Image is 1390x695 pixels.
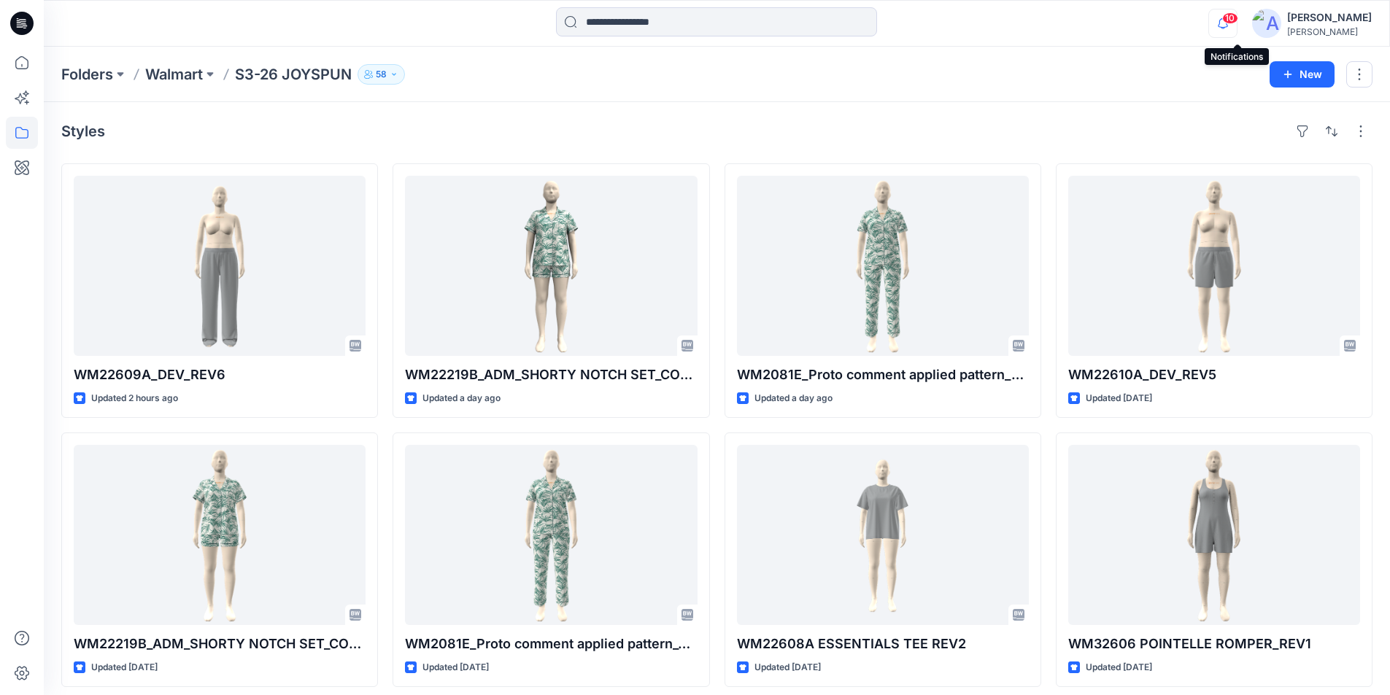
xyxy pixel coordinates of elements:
p: 58 [376,66,387,82]
span: 10 [1222,12,1238,24]
p: WM22219B_ADM_SHORTY NOTCH SET_COLORWAY_REV1 [405,365,697,385]
p: Updated [DATE] [422,660,489,675]
a: WM22608A ESSENTIALS TEE REV2 [737,445,1029,625]
p: WM32606 POINTELLE ROMPER_REV1 [1068,634,1360,654]
p: Updated [DATE] [91,660,158,675]
h4: Styles [61,123,105,140]
p: Updated 2 hours ago [91,391,178,406]
a: WM2081E_Proto comment applied pattern_REV1 [737,176,1029,356]
a: WM22609A_DEV_REV6 [74,176,366,356]
p: WM22609A_DEV_REV6 [74,365,366,385]
p: Updated a day ago [754,391,833,406]
p: WM22608A ESSENTIALS TEE REV2 [737,634,1029,654]
a: WM32606 POINTELLE ROMPER_REV1 [1068,445,1360,625]
p: WM2081E_Proto comment applied pattern_REV1 [737,365,1029,385]
p: WM2081E_Proto comment applied pattern_COLORWAY [405,634,697,654]
p: WM22219B_ADM_SHORTY NOTCH SET_COLORWAY [74,634,366,654]
a: Folders [61,64,113,85]
a: WM2081E_Proto comment applied pattern_COLORWAY [405,445,697,625]
p: WM22610A_DEV_REV5 [1068,365,1360,385]
p: Updated [DATE] [754,660,821,675]
p: Updated [DATE] [1086,660,1152,675]
a: WM22219B_ADM_SHORTY NOTCH SET_COLORWAY_REV1 [405,176,697,356]
p: Updated a day ago [422,391,501,406]
p: Updated [DATE] [1086,391,1152,406]
button: 58 [358,64,405,85]
img: avatar [1252,9,1281,38]
a: WM22610A_DEV_REV5 [1068,176,1360,356]
button: New [1270,61,1335,88]
a: WM22219B_ADM_SHORTY NOTCH SET_COLORWAY [74,445,366,625]
a: Walmart [145,64,203,85]
p: S3-26 JOYSPUN [235,64,352,85]
div: [PERSON_NAME] [1287,26,1372,37]
div: [PERSON_NAME] [1287,9,1372,26]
